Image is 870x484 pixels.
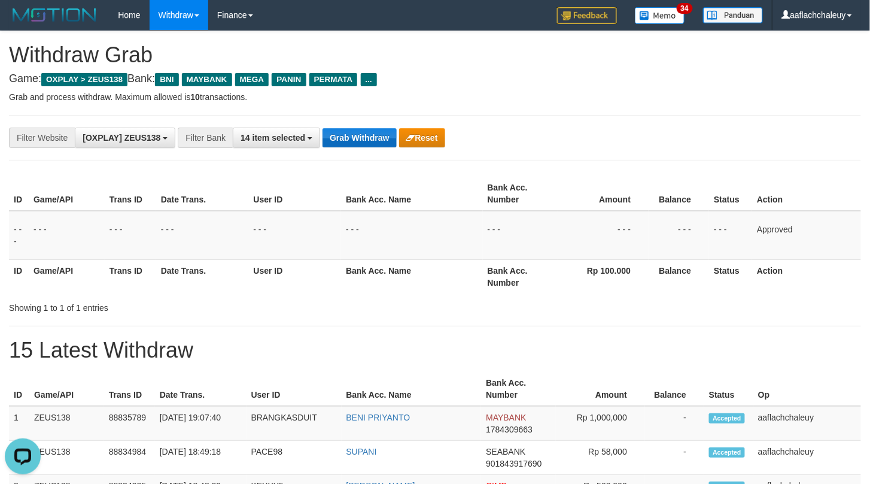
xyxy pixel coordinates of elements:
[9,259,29,294] th: ID
[645,372,704,406] th: Balance
[29,177,105,211] th: Game/API
[29,441,104,475] td: ZEUS138
[709,259,752,294] th: Status
[156,211,249,260] td: - - -
[709,447,745,458] span: Accepted
[481,372,556,406] th: Bank Acc. Number
[9,177,29,211] th: ID
[233,128,320,148] button: 14 item selected
[155,441,247,475] td: [DATE] 18:49:18
[704,372,753,406] th: Status
[241,133,305,143] span: 14 item selected
[41,73,127,86] span: OXPLAY > ZEUS138
[645,441,704,475] td: -
[346,413,410,422] a: BENI PRIYANTO
[752,211,861,260] td: Approved
[341,211,482,260] td: - - -
[341,177,482,211] th: Bank Acc. Name
[9,43,861,67] h1: Withdraw Grab
[29,372,104,406] th: Game/API
[486,413,526,422] span: MAYBANK
[29,259,105,294] th: Game/API
[709,211,752,260] td: - - -
[248,177,341,211] th: User ID
[556,406,645,441] td: Rp 1,000,000
[649,177,709,211] th: Balance
[709,413,745,423] span: Accepted
[753,372,861,406] th: Op
[156,259,249,294] th: Date Trans.
[557,7,617,24] img: Feedback.jpg
[483,211,559,260] td: - - -
[155,406,247,441] td: [DATE] 19:07:40
[486,447,525,456] span: SEABANK
[483,259,559,294] th: Bank Acc. Number
[556,372,645,406] th: Amount
[309,73,358,86] span: PERMATA
[178,128,233,148] div: Filter Bank
[9,91,861,103] p: Grab and process withdraw. Maximum allowed is transactions.
[156,177,249,211] th: Date Trans.
[753,406,861,441] td: aaflachchaleuy
[9,406,29,441] td: 1
[399,128,445,147] button: Reset
[5,5,41,41] button: Open LiveChat chat widget
[342,372,482,406] th: Bank Acc. Name
[105,211,156,260] td: - - -
[635,7,685,24] img: Button%20Memo.svg
[247,441,342,475] td: PACE98
[361,73,377,86] span: ...
[486,425,533,434] span: Copy 1784309663 to clipboard
[558,211,649,260] td: - - -
[272,73,306,86] span: PANIN
[558,177,649,211] th: Amount
[104,372,155,406] th: Trans ID
[105,259,156,294] th: Trans ID
[703,7,763,23] img: panduan.png
[248,259,341,294] th: User ID
[709,177,752,211] th: Status
[235,73,269,86] span: MEGA
[341,259,482,294] th: Bank Acc. Name
[9,6,100,24] img: MOTION_logo.png
[190,92,200,102] strong: 10
[182,73,232,86] span: MAYBANK
[9,128,75,148] div: Filter Website
[248,211,341,260] td: - - -
[483,177,559,211] th: Bank Acc. Number
[9,73,861,85] h4: Game: Bank:
[752,259,861,294] th: Action
[104,441,155,475] td: 88834984
[753,441,861,475] td: aaflachchaleuy
[83,133,160,143] span: [OXPLAY] ZEUS138
[752,177,861,211] th: Action
[105,177,156,211] th: Trans ID
[677,3,693,14] span: 34
[645,406,704,441] td: -
[75,128,175,148] button: [OXPLAY] ZEUS138
[649,211,709,260] td: - - -
[9,372,29,406] th: ID
[9,211,29,260] td: - - -
[29,406,104,441] td: ZEUS138
[155,73,178,86] span: BNI
[9,297,354,314] div: Showing 1 to 1 of 1 entries
[29,211,105,260] td: - - -
[486,459,542,468] span: Copy 901843917690 to clipboard
[9,338,861,362] h1: 15 Latest Withdraw
[556,441,645,475] td: Rp 58,000
[346,447,377,456] a: SUPANI
[247,406,342,441] td: BRANGKASDUIT
[558,259,649,294] th: Rp 100.000
[104,406,155,441] td: 88835789
[247,372,342,406] th: User ID
[155,372,247,406] th: Date Trans.
[323,128,396,147] button: Grab Withdraw
[649,259,709,294] th: Balance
